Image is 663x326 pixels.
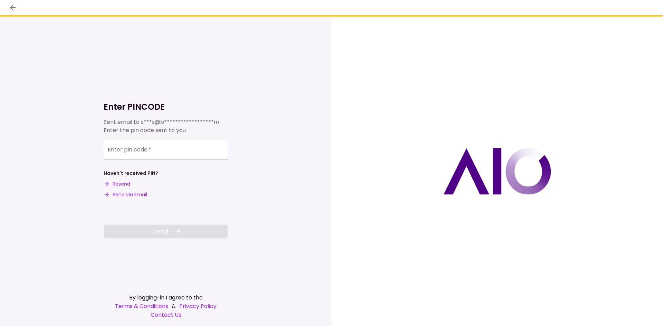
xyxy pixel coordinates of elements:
span: Send [153,227,168,236]
a: Terms & Conditions [115,302,168,310]
div: Sent email to Enter the pin code sent to you [104,118,228,135]
a: Privacy Policy [179,302,217,310]
button: Send [104,225,228,238]
button: Send via Email [104,191,147,198]
div: Haven't received PIN? [104,170,158,177]
button: back [7,2,19,13]
button: Resend [104,180,130,188]
div: By logging-in I agree to the [104,293,228,302]
a: Contact Us [104,310,228,319]
div: & [104,302,228,310]
h1: Enter PINCODE [104,101,228,112]
img: AIO logo [443,148,551,195]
